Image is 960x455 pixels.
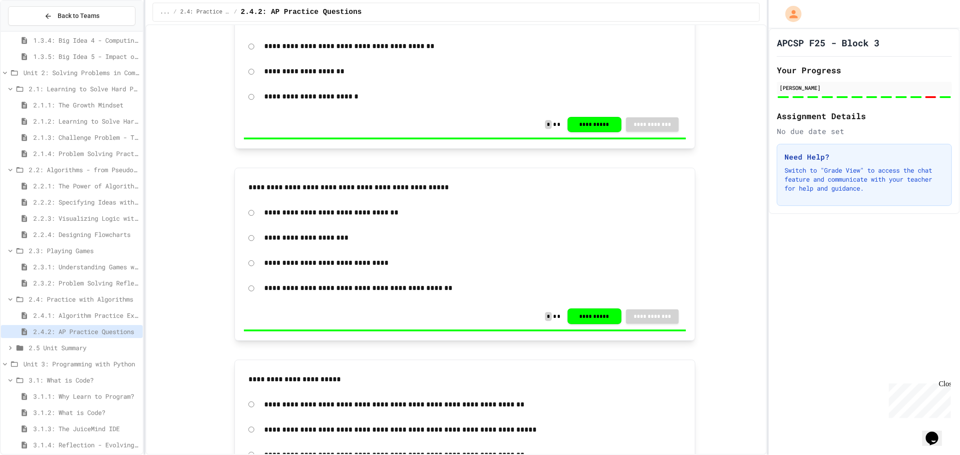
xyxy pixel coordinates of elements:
[29,375,139,385] span: 3.1: What is Code?
[784,166,944,193] p: Switch to "Grade View" to access the chat feature and communicate with your teacher for help and ...
[33,36,139,45] span: 1.3.4: Big Idea 4 - Computing Systems and Networks
[29,343,139,352] span: 2.5 Unit Summary
[33,214,139,223] span: 2.2.3: Visualizing Logic with Flowcharts
[29,165,139,174] span: 2.2: Algorithms - from Pseudocode to Flowcharts
[58,11,99,21] span: Back to Teams
[23,359,139,369] span: Unit 3: Programming with Python
[234,9,237,16] span: /
[33,149,139,158] span: 2.1.4: Problem Solving Practice
[33,52,139,61] span: 1.3.5: Big Idea 5 - Impact of Computing
[33,100,139,110] span: 2.1.1: The Growth Mindset
[33,440,139,450] span: 3.1.4: Reflection - Evolving Technology
[780,84,949,92] div: [PERSON_NAME]
[8,6,135,26] button: Back to Teams
[33,181,139,191] span: 2.2.1: The Power of Algorithms
[33,230,139,239] span: 2.2.4: Designing Flowcharts
[33,197,139,207] span: 2.2.2: Specifying Ideas with Pseudocode
[33,408,139,417] span: 3.1.2: What is Code?
[777,110,952,122] h2: Assignment Details
[241,7,362,18] span: 2.4.2: AP Practice Questions
[180,9,230,16] span: 2.4: Practice with Algorithms
[777,126,952,137] div: No due date set
[776,4,804,24] div: My Account
[29,294,139,304] span: 2.4: Practice with Algorithms
[29,84,139,94] span: 2.1: Learning to Solve Hard Problems
[173,9,176,16] span: /
[23,68,139,77] span: Unit 2: Solving Problems in Computer Science
[777,64,952,76] h2: Your Progress
[33,392,139,401] span: 3.1.1: Why Learn to Program?
[33,116,139,126] span: 2.1.2: Learning to Solve Hard Problems
[777,36,879,49] h1: APCSP F25 - Block 3
[922,419,951,446] iframe: chat widget
[784,152,944,162] h3: Need Help?
[33,262,139,272] span: 2.3.1: Understanding Games with Flowcharts
[33,311,139,320] span: 2.4.1: Algorithm Practice Exercises
[33,133,139,142] span: 2.1.3: Challenge Problem - The Bridge
[33,278,139,288] span: 2.3.2: Problem Solving Reflection
[29,246,139,255] span: 2.3: Playing Games
[4,4,62,57] div: Chat with us now!Close
[33,327,139,336] span: 2.4.2: AP Practice Questions
[33,424,139,433] span: 3.1.3: The JuiceMind IDE
[160,9,170,16] span: ...
[885,380,951,418] iframe: chat widget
